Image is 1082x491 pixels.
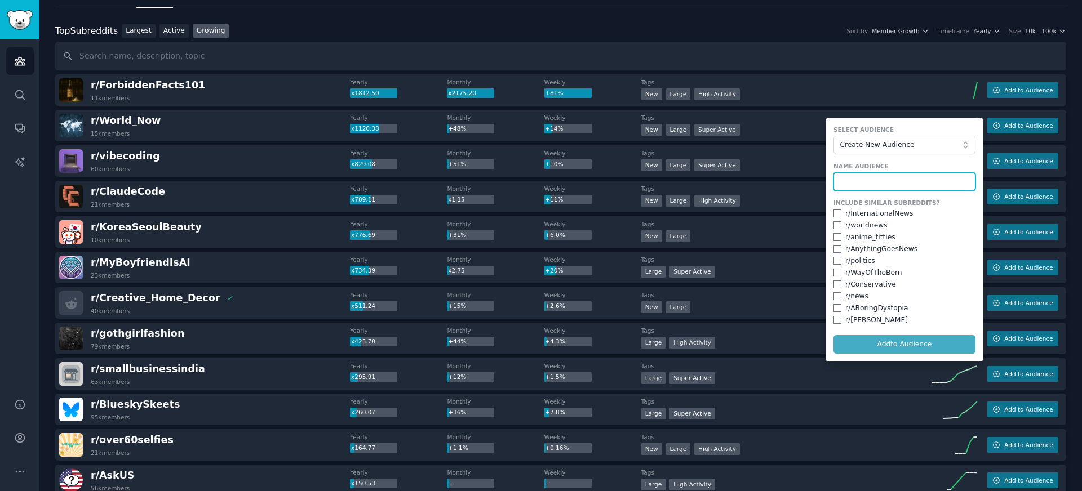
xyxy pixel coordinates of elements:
[694,124,740,136] div: Super Active
[845,268,902,278] div: r/ WayOfTheBern
[669,266,715,278] div: Super Active
[448,373,466,380] span: +12%
[641,195,662,207] div: New
[447,398,544,405] dt: Monthly
[1004,334,1053,342] span: Add to Audience
[544,220,641,228] dt: Weekly
[694,443,740,455] div: High Activity
[1004,157,1053,165] span: Add to Audience
[1025,27,1056,35] span: 10k - 100k
[666,195,691,207] div: Large
[987,295,1058,311] button: Add to Audience
[845,280,896,290] div: r/ Conservative
[91,186,165,197] span: r/ ClaudeCode
[351,302,375,309] span: x511.24
[350,185,447,193] dt: Yearly
[845,221,888,231] div: r/ worldnews
[845,256,875,266] div: r/ politics
[448,267,465,274] span: x2.75
[59,433,83,457] img: over60selfies
[91,434,174,445] span: r/ over60selfies
[544,114,641,122] dt: Weekly
[641,327,932,334] dt: Tags
[1004,476,1053,484] span: Add to Audience
[447,291,544,299] dt: Monthly
[846,27,868,35] div: Sort by
[666,88,691,100] div: Large
[447,220,544,228] dt: Monthly
[448,409,466,416] span: +36%
[641,372,666,384] div: Large
[641,398,932,405] dt: Tags
[448,480,453,486] span: --
[544,185,641,193] dt: Weekly
[91,221,202,233] span: r/ KoreaSeoulBeauty
[351,338,375,345] span: x425.70
[845,209,913,219] div: r/ InternationalNews
[544,433,641,441] dt: Weekly
[350,362,447,370] dt: Yearly
[872,27,929,35] button: Member Growth
[351,231,375,238] span: x776.69
[351,196,375,203] span: x789.11
[641,301,662,313] div: New
[545,160,563,167] span: +10%
[91,79,205,91] span: r/ ForbiddenFacts101
[91,399,180,410] span: r/ BlueskySkeets
[447,327,544,334] dt: Monthly
[666,230,691,242] div: Large
[694,88,740,100] div: High Activity
[666,443,691,455] div: Large
[91,307,130,315] div: 40k members
[1009,27,1021,35] div: Size
[544,398,641,405] dt: Weekly
[91,115,161,126] span: r/ World_Now
[840,140,963,150] span: Create New Audience
[91,200,130,208] div: 21k members
[91,165,130,173] div: 60k members
[694,159,740,171] div: Super Active
[987,118,1058,133] button: Add to Audience
[641,114,932,122] dt: Tags
[545,373,565,380] span: +1.5%
[544,291,641,299] dt: Weekly
[1004,228,1053,236] span: Add to Audience
[447,362,544,370] dt: Monthly
[872,27,920,35] span: Member Growth
[641,230,662,242] div: New
[351,409,375,416] span: x260.07
[641,124,662,136] div: New
[59,220,83,244] img: KoreaSeoulBeauty
[987,472,1058,488] button: Add to Audience
[351,480,375,486] span: x150.53
[447,433,544,441] dt: Monthly
[159,24,189,38] a: Active
[545,125,563,132] span: +14%
[833,126,975,133] label: Select Audience
[1004,441,1053,449] span: Add to Audience
[669,479,715,490] div: High Activity
[91,470,134,481] span: r/ AskUS
[193,24,229,38] a: Growing
[448,302,466,309] span: +15%
[1004,370,1053,378] span: Add to Audience
[545,231,565,238] span: +6.0%
[544,468,641,476] dt: Weekly
[833,136,975,155] button: Create New Audience
[641,291,932,299] dt: Tags
[59,327,83,350] img: gothgirlfashion
[351,160,375,167] span: x829.08
[545,267,563,274] span: +20%
[641,88,662,100] div: New
[987,189,1058,204] button: Add to Audience
[447,149,544,157] dt: Monthly
[545,90,563,96] span: +81%
[544,149,641,157] dt: Weekly
[545,302,565,309] span: +2.6%
[666,301,691,313] div: Large
[122,24,156,38] a: Largest
[350,149,447,157] dt: Yearly
[448,160,466,167] span: +51%
[350,78,447,86] dt: Yearly
[55,24,118,38] div: Top Subreddits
